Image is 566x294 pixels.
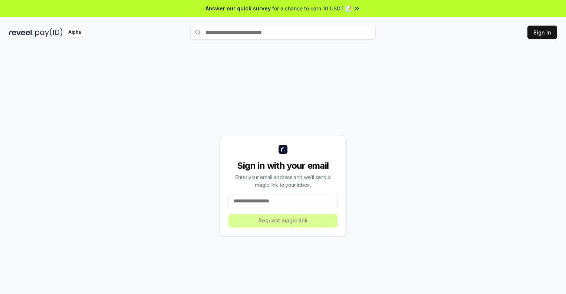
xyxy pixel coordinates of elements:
[228,173,338,189] div: Enter your email address and we’ll send a magic link to your inbox.
[228,160,338,172] div: Sign in with your email
[35,28,63,37] img: pay_id
[279,145,287,154] img: logo_small
[64,28,85,37] div: Alpha
[527,26,557,39] button: Sign In
[205,4,271,12] span: Answer our quick survey
[9,28,34,37] img: reveel_dark
[272,4,352,12] span: for a chance to earn 10 USDT 📝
